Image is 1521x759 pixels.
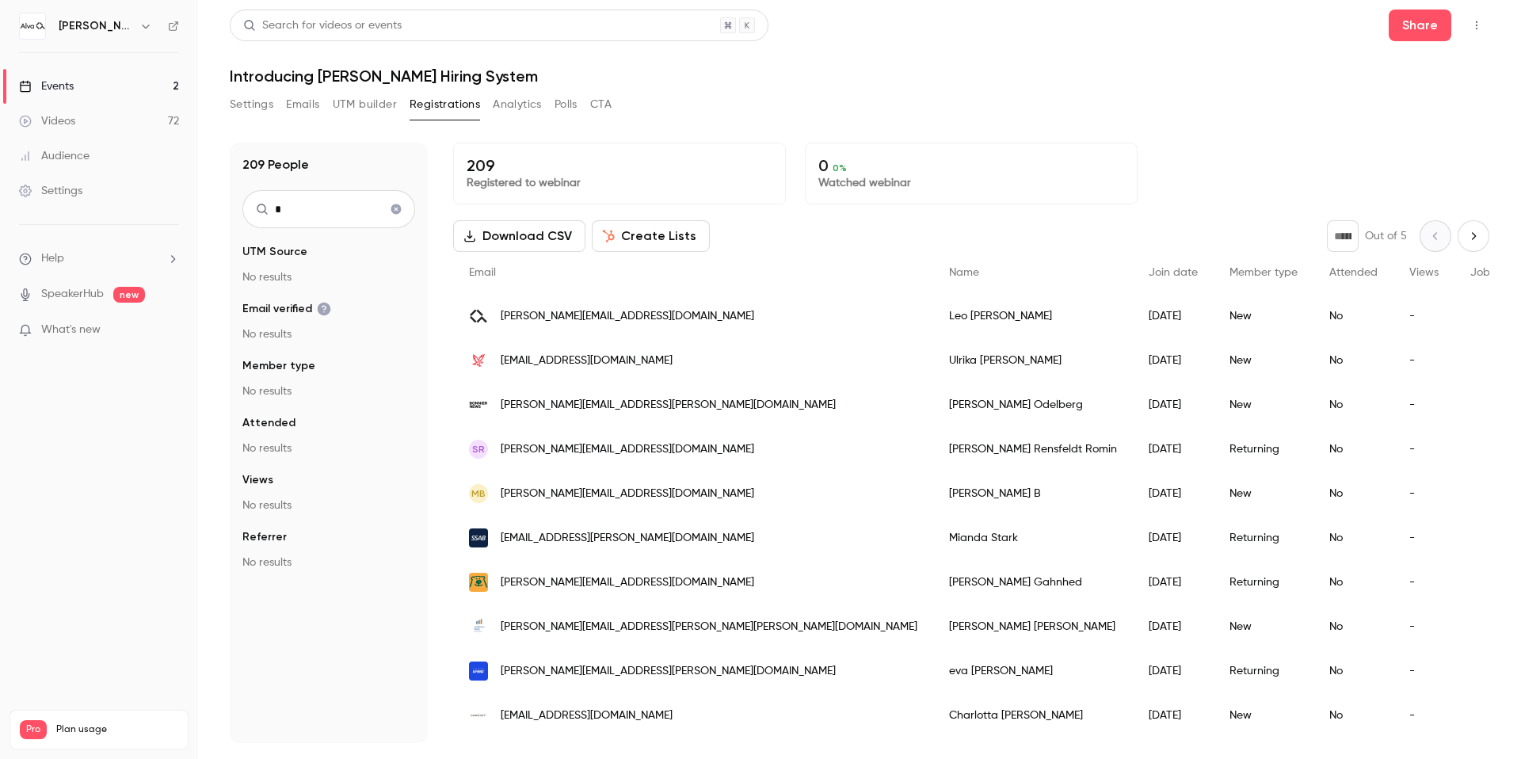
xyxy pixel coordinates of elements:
span: [PERSON_NAME][EMAIL_ADDRESS][PERSON_NAME][PERSON_NAME][DOMAIN_NAME] [501,619,917,635]
li: help-dropdown-opener [19,250,179,267]
div: Returning [1214,516,1313,560]
div: [DATE] [1133,471,1214,516]
div: - [1393,383,1454,427]
div: - [1393,471,1454,516]
button: Settings [230,92,273,117]
div: Search for videos or events [243,17,402,34]
span: Email verified [242,301,331,317]
button: CTA [590,92,612,117]
img: falcksverige.se [469,351,488,370]
img: ssab.com [469,528,488,547]
div: Settings [19,183,82,199]
div: Returning [1214,560,1313,605]
div: eva [PERSON_NAME] [933,649,1133,693]
p: 209 [467,156,772,175]
span: SR [472,442,485,456]
p: No results [242,441,415,456]
span: Pro [20,720,47,739]
div: [PERSON_NAME] B [933,471,1133,516]
span: [EMAIL_ADDRESS][DOMAIN_NAME] [501,353,673,369]
span: [PERSON_NAME][EMAIL_ADDRESS][DOMAIN_NAME] [501,308,754,325]
div: - [1393,427,1454,471]
div: [DATE] [1133,605,1214,649]
div: - [1393,605,1454,649]
span: new [113,287,145,303]
button: Create Lists [592,220,710,252]
button: Share [1389,10,1451,41]
span: MB [471,486,486,501]
p: No results [242,269,415,285]
div: Mianda Stark [933,516,1133,560]
div: [PERSON_NAME] Rensfeldt Romin [933,427,1133,471]
div: [DATE] [1133,383,1214,427]
div: No [1313,383,1393,427]
h1: Introducing [PERSON_NAME] Hiring System [230,67,1489,86]
span: What's new [41,322,101,338]
div: New [1214,383,1313,427]
span: Join date [1149,267,1198,278]
div: Videos [19,113,75,129]
p: No results [242,555,415,570]
p: Registered to webinar [467,175,772,191]
p: No results [242,498,415,513]
div: Ulrika [PERSON_NAME] [933,338,1133,383]
img: Alva Labs [20,13,45,39]
div: New [1214,471,1313,516]
span: Plan usage [56,723,178,736]
div: [PERSON_NAME] Gahnhed [933,560,1133,605]
span: [PERSON_NAME][EMAIL_ADDRESS][DOMAIN_NAME] [501,441,754,458]
img: bonniernews.se [469,395,488,414]
section: facet-groups [242,244,415,570]
button: Registrations [410,92,480,117]
span: Views [1409,267,1439,278]
div: [DATE] [1133,427,1214,471]
img: alvalabs.io [469,307,488,326]
span: [EMAIL_ADDRESS][PERSON_NAME][DOMAIN_NAME] [501,530,754,547]
span: [EMAIL_ADDRESS][DOMAIN_NAME] [501,708,673,724]
p: No results [242,383,415,399]
button: Next page [1458,220,1489,252]
p: No results [242,326,415,342]
span: [PERSON_NAME][EMAIL_ADDRESS][PERSON_NAME][DOMAIN_NAME] [501,397,836,414]
div: Returning [1214,649,1313,693]
button: Download CSV [453,220,585,252]
button: Analytics [493,92,542,117]
span: Email [469,267,496,278]
span: Views [242,472,273,488]
button: UTM builder [333,92,397,117]
div: No [1313,693,1393,738]
div: [DATE] [1133,693,1214,738]
span: Attended [242,415,295,431]
div: New [1214,338,1313,383]
span: [PERSON_NAME][EMAIL_ADDRESS][PERSON_NAME][DOMAIN_NAME] [501,663,836,680]
div: No [1313,471,1393,516]
span: Member type [242,358,315,374]
div: - [1393,338,1454,383]
img: omnistaff.se [469,706,488,725]
div: [PERSON_NAME] [PERSON_NAME] [933,605,1133,649]
div: Charlotta [PERSON_NAME] [933,693,1133,738]
div: Events [19,78,74,94]
div: No [1313,649,1393,693]
button: Emails [286,92,319,117]
h1: 209 People [242,155,309,174]
img: preem.se [469,573,488,592]
div: Audience [19,148,90,164]
span: Job title [1470,267,1512,278]
div: - [1393,516,1454,560]
a: SpeakerHub [41,286,104,303]
span: [PERSON_NAME][EMAIL_ADDRESS][DOMAIN_NAME] [501,574,754,591]
div: [PERSON_NAME] Odelberg [933,383,1133,427]
span: Member type [1229,267,1298,278]
p: 0 [818,156,1124,175]
div: - [1393,560,1454,605]
div: [DATE] [1133,560,1214,605]
h6: [PERSON_NAME] Labs [59,18,133,34]
p: Watched webinar [818,175,1124,191]
div: No [1313,338,1393,383]
div: [DATE] [1133,516,1214,560]
div: No [1313,427,1393,471]
div: Leo [PERSON_NAME] [933,294,1133,338]
button: Clear search [383,196,409,222]
span: UTM Source [242,244,307,260]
